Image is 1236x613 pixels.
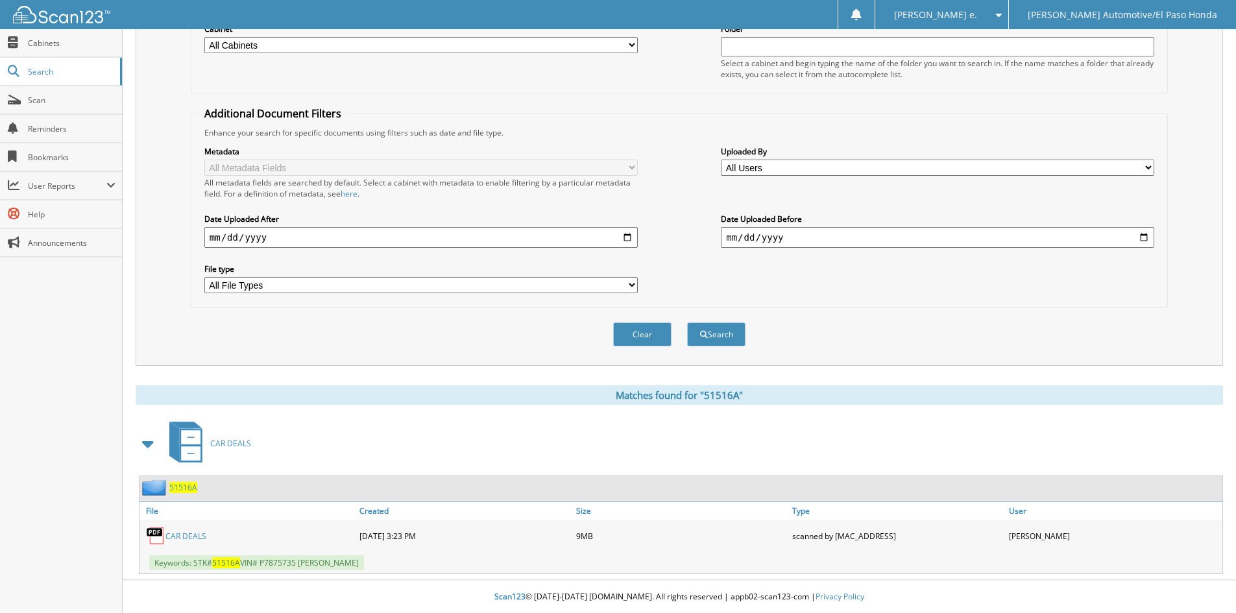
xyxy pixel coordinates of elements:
[613,322,672,346] button: Clear
[1006,502,1222,520] a: User
[28,123,115,134] span: Reminders
[149,555,364,570] span: Keywords: STK# VIN# P7875735 [PERSON_NAME]
[169,482,197,493] a: 51516A
[721,213,1154,224] label: Date Uploaded Before
[210,438,251,449] span: CAR DEALS
[139,502,356,520] a: File
[341,188,357,199] a: here
[28,152,115,163] span: Bookmarks
[816,591,864,602] a: Privacy Policy
[573,523,790,549] div: 9MB
[162,418,251,469] a: CAR DEALS
[123,581,1236,613] div: © [DATE]-[DATE] [DOMAIN_NAME]. All rights reserved | appb02-scan123-com |
[204,177,638,199] div: All metadata fields are searched by default. Select a cabinet with metadata to enable filtering b...
[13,6,110,23] img: scan123-logo-white.svg
[204,213,638,224] label: Date Uploaded After
[894,11,977,19] span: [PERSON_NAME] e.
[356,523,573,549] div: [DATE] 3:23 PM
[165,531,206,542] a: CAR DEALS
[28,38,115,49] span: Cabinets
[198,106,348,121] legend: Additional Document Filters
[28,95,115,106] span: Scan
[1028,11,1217,19] span: [PERSON_NAME] Automotive/El Paso Honda
[212,557,240,568] span: 51516A
[136,385,1223,405] div: Matches found for "51516A"
[28,66,114,77] span: Search
[1006,523,1222,549] div: [PERSON_NAME]
[28,180,106,191] span: User Reports
[721,227,1154,248] input: end
[28,209,115,220] span: Help
[204,146,638,157] label: Metadata
[28,237,115,248] span: Announcements
[789,502,1006,520] a: Type
[721,58,1154,80] div: Select a cabinet and begin typing the name of the folder you want to search in. If the name match...
[146,526,165,546] img: PDF.png
[204,263,638,274] label: File type
[198,127,1161,138] div: Enhance your search for specific documents using filters such as date and file type.
[687,322,745,346] button: Search
[789,523,1006,549] div: scanned by [MAC_ADDRESS]
[721,146,1154,157] label: Uploaded By
[142,479,169,496] img: folder2.png
[356,502,573,520] a: Created
[494,591,526,602] span: Scan123
[204,227,638,248] input: start
[573,502,790,520] a: Size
